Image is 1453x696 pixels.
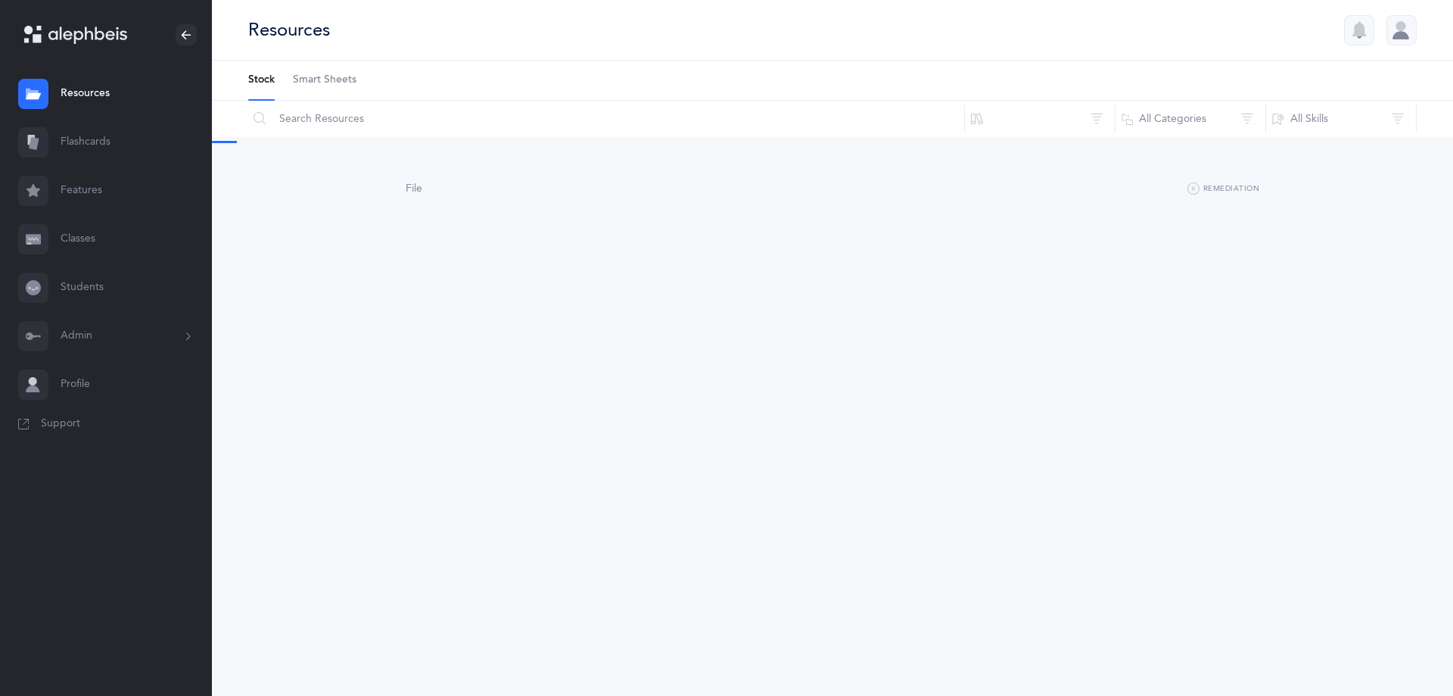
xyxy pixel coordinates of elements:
button: Remediation [1187,180,1259,198]
span: Smart Sheets [293,73,356,88]
div: Resources [248,17,330,42]
button: All Categories [1115,101,1266,137]
span: Support [41,417,80,432]
button: All Skills [1265,101,1417,137]
input: Search Resources [247,101,965,137]
span: File [406,183,422,195]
